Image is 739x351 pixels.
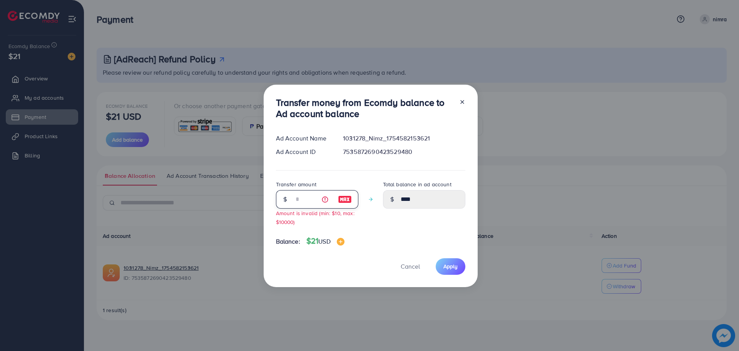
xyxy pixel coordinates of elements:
h3: Transfer money from Ecomdy balance to Ad account balance [276,97,453,119]
label: Total balance in ad account [383,181,451,188]
label: Transfer amount [276,181,316,188]
h4: $21 [306,236,344,246]
div: 7535872690423529480 [337,147,471,156]
div: 1031278_Nimz_1754582153621 [337,134,471,143]
small: Amount is invalid (min: $10, max: $10000) [276,209,354,226]
img: image [338,195,352,204]
span: Balance: [276,237,300,246]
button: Apply [436,258,465,275]
img: image [337,238,344,246]
button: Cancel [391,258,430,275]
span: Cancel [401,262,420,271]
span: Apply [443,262,458,270]
div: Ad Account ID [270,147,337,156]
span: USD [318,237,330,246]
div: Ad Account Name [270,134,337,143]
